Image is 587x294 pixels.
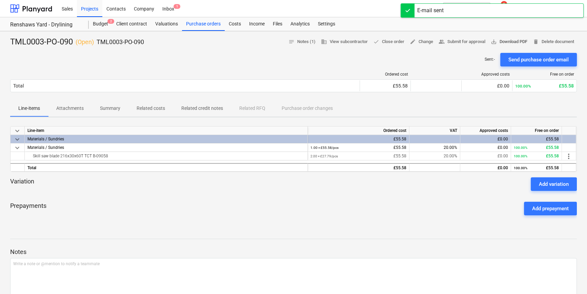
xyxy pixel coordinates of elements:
[321,39,327,45] span: business
[463,135,508,143] div: £0.00
[182,17,225,31] a: Purchase orders
[288,39,295,45] span: notes
[10,37,144,47] div: TML0003-PO-090
[310,143,406,152] div: £55.58
[514,146,527,150] small: 100.00%
[310,154,338,158] small: 2.00 × £27.79 / pcs
[314,17,339,31] a: Settings
[56,105,84,112] p: Attachments
[436,37,488,47] button: Submit for approval
[100,105,120,112] p: Summary
[514,154,527,158] small: 100.00%
[318,37,370,47] button: View subcontractor
[13,83,24,89] div: Total
[225,17,245,31] a: Costs
[488,37,530,47] button: Download PDF
[310,135,406,143] div: £55.58
[245,17,269,31] a: Income
[286,17,314,31] a: Analytics
[464,72,510,77] div: Approved costs
[491,38,527,46] span: Download PDF
[524,202,577,215] button: Add prepayment
[515,84,531,89] small: 100.00%
[491,39,497,45] span: save_alt
[532,204,569,213] div: Add prepayment
[310,152,406,160] div: £55.58
[310,146,339,150] small: 1.00 × £55.58 / pcs
[10,21,81,28] div: Renshaws Yard - Drylining
[439,39,445,45] span: people_alt
[515,72,574,77] div: Free on order
[25,126,308,135] div: Line-item
[464,83,509,89] div: £0.00
[269,17,286,31] a: Files
[514,152,559,160] div: £55.58
[181,105,223,112] p: Related credit notes
[370,37,407,47] button: Close order
[508,55,569,64] div: Send purchase order email
[89,17,112,31] a: Budget2
[107,19,114,24] span: 2
[463,143,508,152] div: £0.00
[553,261,587,294] iframe: Chat Widget
[463,164,508,172] div: £0.00
[410,38,433,46] span: Change
[89,17,112,31] div: Budget
[97,38,144,46] p: TML0003-PO-090
[514,164,559,172] div: £55.58
[25,163,308,172] div: Total
[511,126,562,135] div: Free on order
[13,127,21,135] span: keyboard_arrow_down
[27,135,305,143] div: Materials / Sundries
[514,135,559,143] div: £55.58
[151,17,182,31] a: Valuations
[27,145,64,150] span: Materials / Sundries
[515,83,574,89] div: £55.58
[439,38,485,46] span: Submit for approval
[13,135,21,143] span: keyboard_arrow_down
[321,38,368,46] span: View subcontractor
[174,4,180,9] span: 1
[10,177,34,191] p: Variation
[417,6,444,15] div: E-mail sent
[485,57,495,62] p: Sent : -
[410,39,416,45] span: edit
[407,37,436,47] button: Change
[530,37,577,47] button: Delete document
[565,152,573,160] span: more_vert
[363,72,408,77] div: Ordered cost
[409,143,460,152] div: 20.00%
[13,144,21,152] span: keyboard_arrow_down
[18,105,40,112] p: Line-items
[286,37,318,47] button: Notes (1)
[363,83,408,89] div: £55.58
[288,38,316,46] span: Notes (1)
[10,202,46,215] p: Prepayments
[539,180,569,189] div: Add variation
[531,177,577,191] button: Add variation
[460,126,511,135] div: Approved costs
[373,38,404,46] span: Close order
[373,39,379,45] span: done
[533,38,574,46] span: Delete document
[463,152,508,160] div: £0.00
[112,17,151,31] a: Client contract
[137,105,165,112] p: Related costs
[27,152,305,160] div: Skill saw blade 216x30x60T TCT B-09058
[308,126,409,135] div: Ordered cost
[409,152,460,160] div: 20.00%
[514,166,527,170] small: 100.00%
[76,38,94,46] p: ( Open )
[514,143,559,152] div: £55.58
[10,248,577,256] p: Notes
[409,126,460,135] div: VAT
